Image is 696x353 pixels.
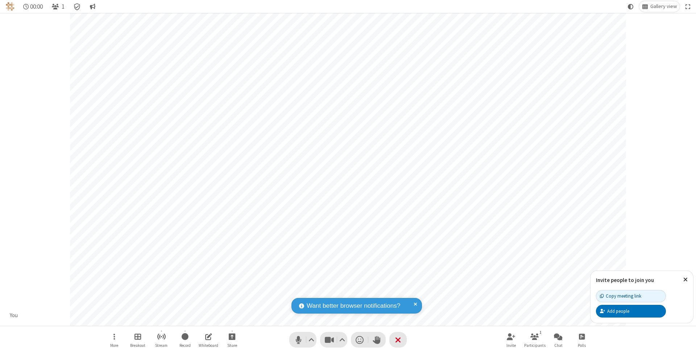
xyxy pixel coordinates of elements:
button: Open participant list [524,329,546,350]
button: Close popover [678,271,693,289]
span: Stream [155,343,167,348]
span: Breakout [130,343,145,348]
span: Gallery view [650,4,677,9]
button: Change layout [639,1,680,12]
button: Fullscreen [683,1,693,12]
button: Start recording [174,329,196,350]
span: Invite [506,343,516,348]
div: You [7,311,21,320]
span: More [110,343,118,348]
button: Using system theme [625,1,637,12]
button: Manage Breakout Rooms [127,329,149,350]
button: Open shared whiteboard [198,329,219,350]
span: Whiteboard [199,343,218,348]
button: Video setting [337,332,347,348]
span: Record [179,343,191,348]
span: Share [227,343,237,348]
button: Start sharing [221,329,243,350]
div: Copy meeting link [600,293,641,299]
button: Start streaming [150,329,172,350]
button: Send a reaction [351,332,368,348]
div: Meeting details Encryption enabled [70,1,84,12]
button: Open poll [571,329,593,350]
img: QA Selenium DO NOT DELETE OR CHANGE [6,2,14,11]
button: Open participant list [49,1,67,12]
span: Want better browser notifications? [307,301,400,311]
button: Conversation [87,1,98,12]
span: Polls [578,343,586,348]
button: Audio settings [307,332,316,348]
div: 1 [538,329,544,336]
button: Raise hand [368,332,386,348]
button: End or leave meeting [389,332,407,348]
button: Open chat [547,329,569,350]
div: Timer [20,1,46,12]
button: Open menu [103,329,125,350]
span: 1 [62,3,65,10]
span: 00:00 [30,3,43,10]
button: Mute (⌘+Shift+A) [289,332,316,348]
button: Copy meeting link [596,290,666,302]
label: Invite people to join you [596,277,654,283]
button: Add people [596,305,666,317]
span: Chat [554,343,563,348]
span: Participants [524,343,546,348]
button: Stop video (⌘+Shift+V) [320,332,347,348]
button: Invite participants (⌘+Shift+I) [500,329,522,350]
